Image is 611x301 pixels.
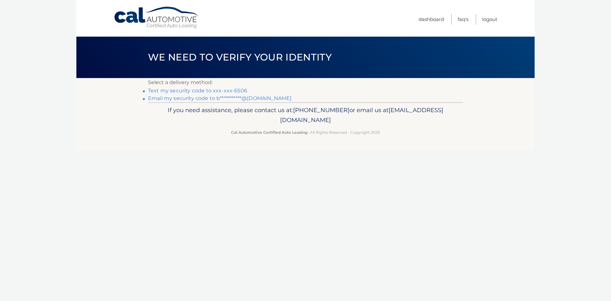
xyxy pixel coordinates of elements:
[152,105,459,125] p: If you need assistance, please contact us at: or email us at
[148,78,463,87] p: Select a delivery method:
[114,6,200,29] a: Cal Automotive
[418,14,444,25] a: Dashboard
[293,106,349,114] span: [PHONE_NUMBER]
[152,129,459,136] p: - All Rights Reserved - Copyright 2025
[482,14,497,25] a: Logout
[148,51,332,63] span: We need to verify your identity
[148,88,247,94] a: Text my security code to xxx-xxx-6506
[458,14,468,25] a: FAQ's
[231,130,307,135] strong: Cal Automotive Certified Auto Leasing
